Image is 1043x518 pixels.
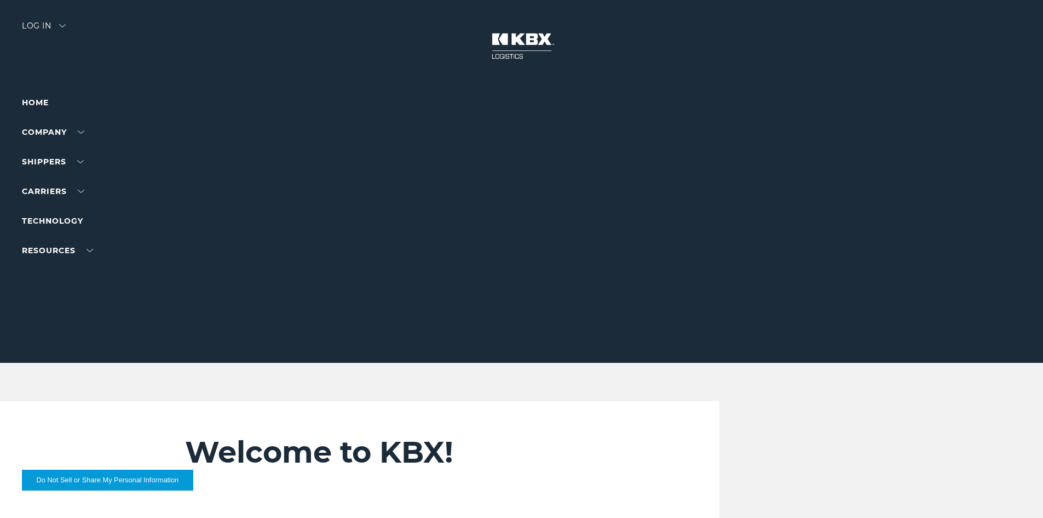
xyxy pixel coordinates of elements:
[59,24,66,27] img: arrow
[22,22,66,38] div: Log in
[481,22,563,70] img: kbx logo
[22,127,84,137] a: Company
[22,186,84,196] a: Carriers
[22,470,193,491] button: Do Not Sell or Share My Personal Information
[22,246,93,255] a: RESOURCES
[22,98,49,107] a: Home
[22,157,84,167] a: SHIPPERS
[22,216,83,226] a: Technology
[185,434,654,470] h2: Welcome to KBX!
